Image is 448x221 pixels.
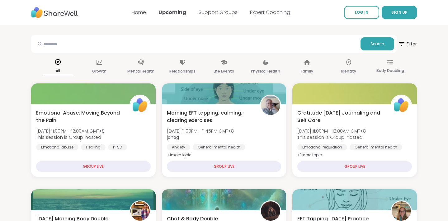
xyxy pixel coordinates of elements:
div: Anxiety [167,144,190,150]
span: Filter [398,36,417,51]
div: Emotional abuse [36,144,78,150]
span: SIGN UP [391,10,408,15]
p: Body Doubling [376,67,404,74]
a: Expert Coaching [250,9,290,16]
p: All [43,67,73,75]
div: General mental health [193,144,245,150]
p: Identity [341,68,356,75]
div: GROUP LIVE [167,161,281,172]
img: Jill_B_Gratitude [392,201,411,221]
b: janag [167,134,179,140]
p: Mental Health [127,68,154,75]
span: Search [370,41,384,47]
a: Home [132,9,146,16]
div: Emotional regulation [297,144,347,150]
p: Physical Health [251,68,280,75]
div: GROUP LIVE [36,161,151,172]
div: Healing [81,144,106,150]
p: Growth [92,68,106,75]
div: GROUP LIVE [297,161,412,172]
span: This session is Group-hosted [297,134,366,140]
span: LOG IN [355,10,368,15]
div: General mental health [350,144,402,150]
span: Emotional Abuse: Moving Beyond the Pain [36,109,123,124]
a: Support Groups [199,9,238,16]
img: AmberWolffWizard [130,201,150,221]
img: janag [261,96,280,115]
span: Gratitude [DATE] Journaling and Self Care [297,109,384,124]
p: Family [301,68,313,75]
img: lyssa [261,201,280,221]
button: Search [361,37,394,50]
p: Relationships [169,68,196,75]
span: This session is Group-hosted [36,134,105,140]
p: Life Events [214,68,234,75]
button: Filter [398,35,417,53]
img: ShareWell [392,96,411,115]
span: [DATE] 11:00PM - 11:45PM GMT+8 [167,128,234,134]
span: [DATE] 11:00PM - 12:00AM GMT+8 [297,128,366,134]
img: ShareWell [130,96,150,115]
div: PTSD [108,144,127,150]
span: Morning EFT tapping, calming, clearing exercises [167,109,253,124]
img: ShareWell Nav Logo [31,4,78,21]
a: LOG IN [344,6,379,19]
button: SIGN UP [382,6,417,19]
span: [DATE] 11:00PM - 12:00AM GMT+8 [36,128,105,134]
a: Upcoming [158,9,186,16]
